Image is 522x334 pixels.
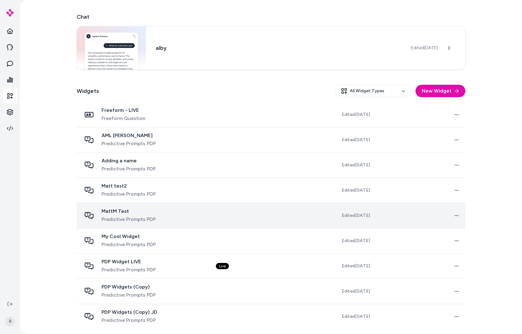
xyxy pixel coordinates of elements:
span: Predictive Prompts PDP [102,165,156,173]
h2: Widgets [77,87,99,95]
span: Predictive Prompts PDP [102,241,156,248]
button: New Widget [415,85,465,97]
span: Predictive Prompts PDP [102,216,156,223]
span: Edited [DATE] [342,187,370,193]
span: Matt test2 [102,183,156,189]
span: Freeform - LIVE [102,107,145,113]
span: R [5,317,15,327]
span: Predictive Prompts PDP [102,190,156,198]
span: Edited [DATE] [342,238,370,244]
h3: alby [156,44,401,52]
h2: Chat [77,12,465,21]
button: All Widget Types [336,85,410,97]
span: Edited [DATE] [342,288,370,294]
span: PDP Widget LIVE [102,259,156,265]
span: Edited [DATE] [342,263,370,269]
span: Edited [DATE] [411,45,438,51]
a: Chat widgetalbyEdited[DATE] [77,26,465,70]
span: Freeform Question [102,115,145,122]
span: AML [PERSON_NAME] [102,132,156,139]
span: Edited [DATE] [342,137,370,143]
img: Chat widget [77,26,146,69]
span: Adding a name [102,158,156,164]
span: Edited [DATE] [342,212,370,219]
span: PDP Widgets (Copy) [102,284,156,290]
img: alby Logo [6,9,14,17]
span: Predictive Prompts PDP [102,140,156,147]
span: MattM Test [102,208,156,214]
span: Edited [DATE] [342,313,370,320]
span: Predictive Prompts PDP [102,291,156,299]
div: Live [216,263,229,269]
span: Predictive Prompts PDP [102,266,156,274]
span: PDP Widgets (Copy) JD [102,309,157,315]
span: Edited [DATE] [342,112,370,118]
span: My Cool Widget [102,233,156,240]
button: R [4,312,16,332]
span: Edited [DATE] [342,162,370,168]
span: Predictive Prompts PDP [102,317,157,324]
